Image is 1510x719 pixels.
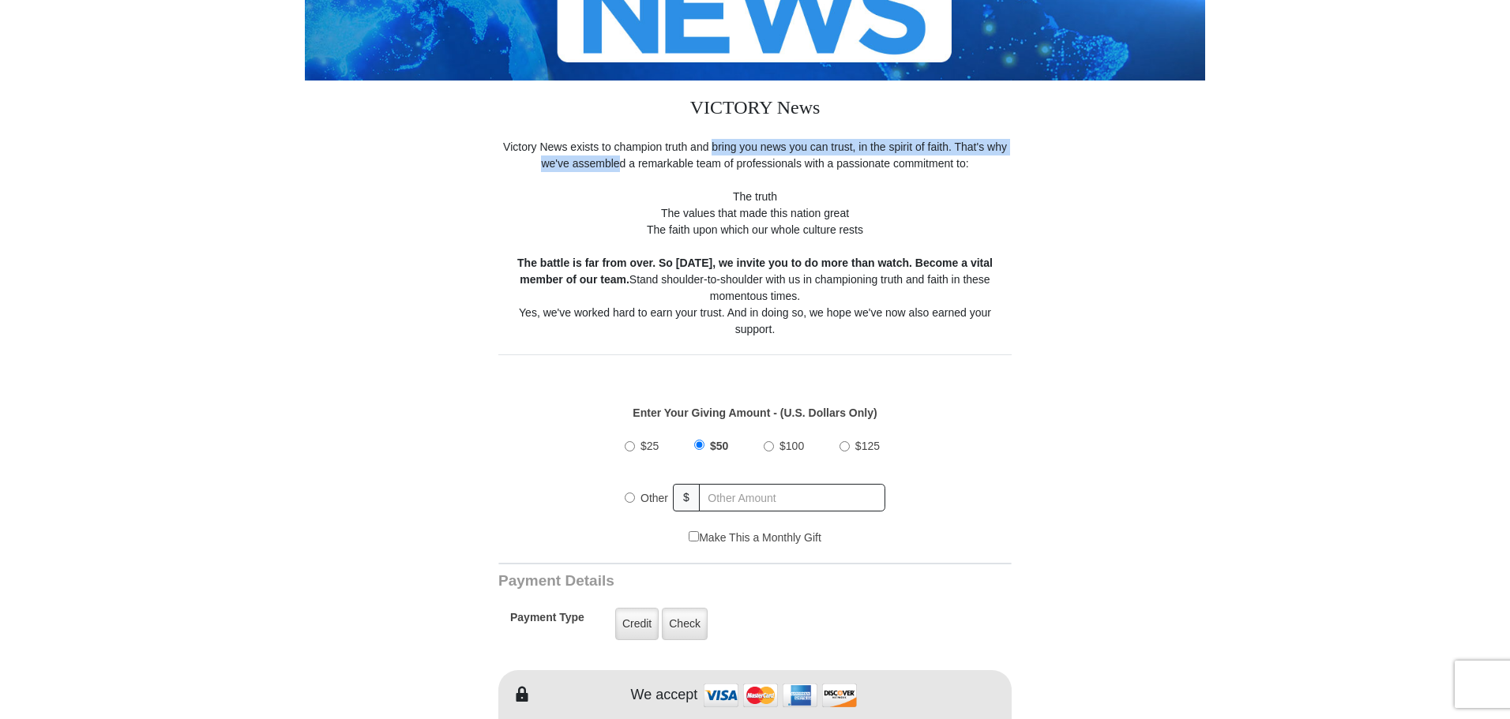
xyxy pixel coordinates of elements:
[689,530,821,546] label: Make This a Monthly Gift
[855,440,880,452] span: $125
[640,492,668,504] span: Other
[615,608,659,640] label: Credit
[510,611,584,632] h5: Payment Type
[498,81,1012,139] h3: VICTORY News
[498,139,1012,338] div: Victory News exists to champion truth and bring you news you can trust, in the spirit of faith. T...
[779,440,804,452] span: $100
[498,572,901,590] h3: Payment Details
[673,484,700,511] span: $
[662,608,708,640] label: Check
[517,257,993,286] strong: The battle is far from over. So [DATE], we invite you to do more than watch. Become a vital membe...
[699,484,885,511] input: Other Amount
[640,440,659,452] span: $25
[710,440,728,452] span: $50
[701,678,859,712] img: credit cards accepted
[689,531,699,541] input: Make This a Monthly Gift
[633,406,877,419] strong: Enter Your Giving Amount - (U.S. Dollars Only)
[631,687,698,704] h4: We accept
